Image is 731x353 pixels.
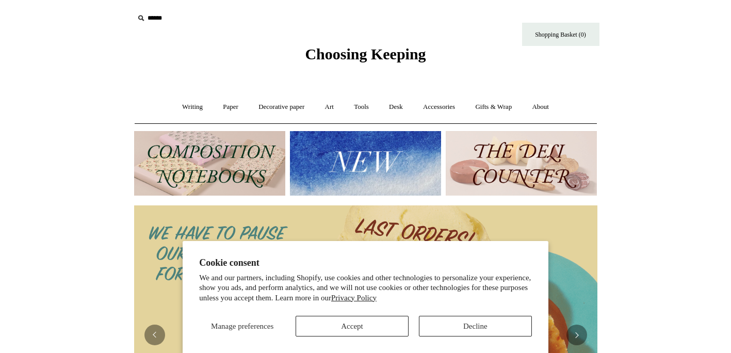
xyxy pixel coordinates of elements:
[214,93,248,121] a: Paper
[331,294,377,302] a: Privacy Policy
[199,258,532,268] h2: Cookie consent
[173,93,212,121] a: Writing
[249,93,314,121] a: Decorative paper
[523,93,558,121] a: About
[316,93,343,121] a: Art
[345,93,378,121] a: Tools
[522,23,599,46] a: Shopping Basket (0)
[419,316,532,336] button: Decline
[446,131,597,196] img: The Deli Counter
[144,325,165,345] button: Previous
[199,273,532,303] p: We and our partners, including Shopify, use cookies and other technologies to personalize your ex...
[380,93,412,121] a: Desk
[466,93,521,121] a: Gifts & Wrap
[211,322,273,330] span: Manage preferences
[414,93,464,121] a: Accessories
[566,325,587,345] button: Next
[305,45,426,62] span: Choosing Keeping
[290,131,441,196] img: New.jpg__PID:f73bdf93-380a-4a35-bcfe-7823039498e1
[296,316,409,336] button: Accept
[305,54,426,61] a: Choosing Keeping
[199,316,285,336] button: Manage preferences
[134,131,285,196] img: 202302 Composition ledgers.jpg__PID:69722ee6-fa44-49dd-a067-31375e5d54ec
